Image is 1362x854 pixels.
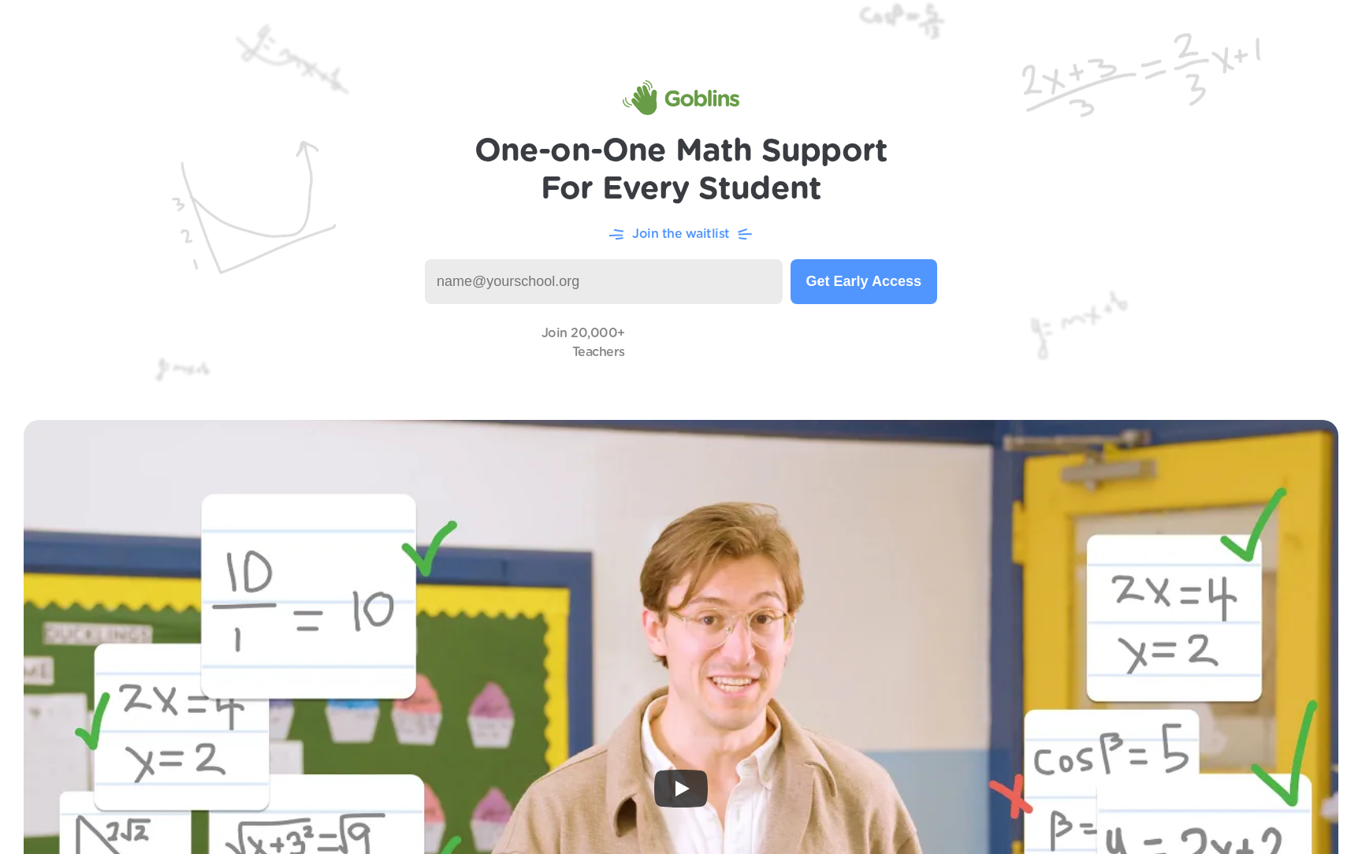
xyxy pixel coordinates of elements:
button: Play [654,770,708,808]
input: name@yourschool.org [425,259,783,304]
h1: One-on-One Math Support For Every Student [474,132,888,208]
p: Join the waitlist [632,225,730,243]
p: Join 20,000+ Teachers [541,324,625,362]
button: Get Early Access [791,259,937,304]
